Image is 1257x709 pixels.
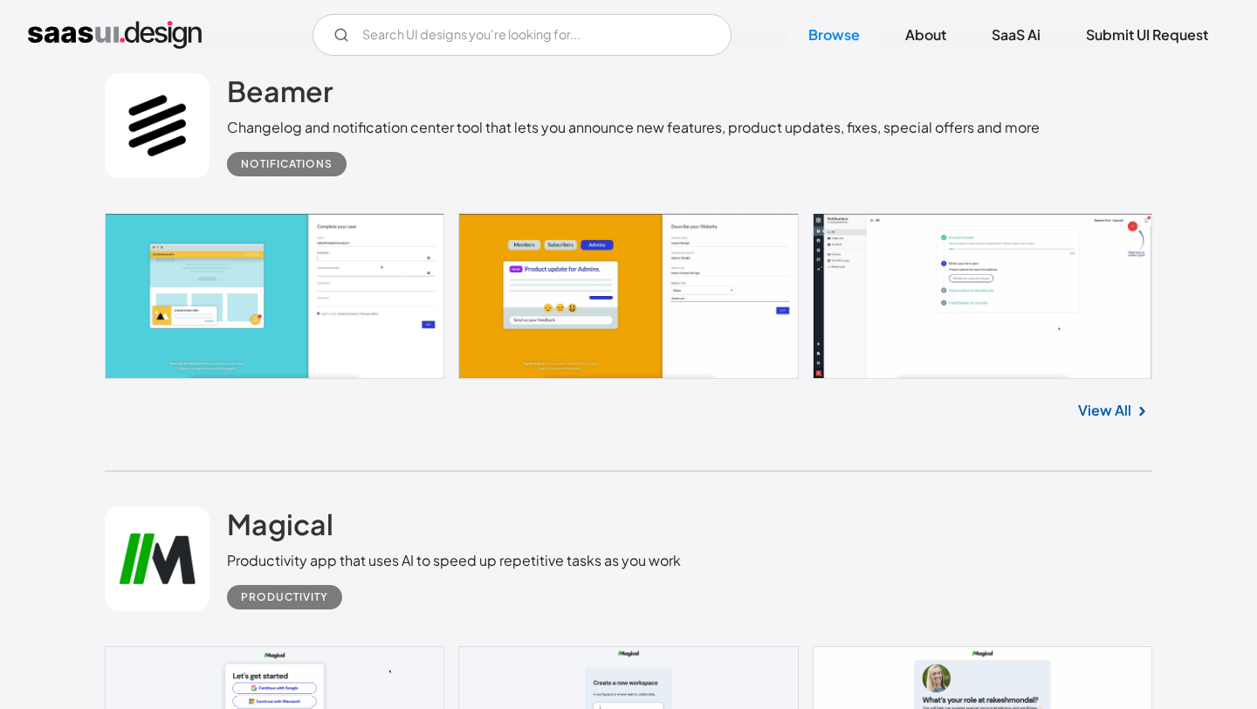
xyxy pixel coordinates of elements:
h2: Beamer [227,73,333,108]
div: Notifications [241,154,333,175]
a: Browse [787,16,881,54]
div: Changelog and notification center tool that lets you announce new features, product updates, fixe... [227,117,1040,138]
h2: Magical [227,506,333,541]
a: View All [1078,400,1131,421]
a: home [28,21,202,49]
div: Productivity app that uses AI to speed up repetitive tasks as you work [227,550,681,571]
input: Search UI designs you're looking for... [313,14,732,56]
form: Email Form [313,14,732,56]
div: Productivity [241,587,328,608]
a: Beamer [227,73,333,117]
a: Magical [227,506,333,550]
a: SaaS Ai [971,16,1061,54]
a: About [884,16,967,54]
a: Submit UI Request [1065,16,1229,54]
